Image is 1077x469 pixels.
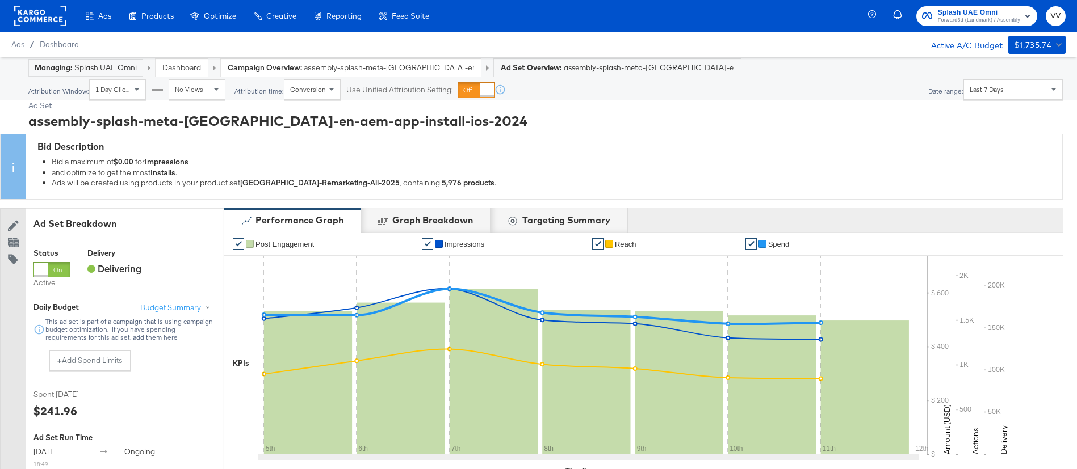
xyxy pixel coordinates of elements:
[52,167,177,178] span: and optimize to get the most .
[24,40,40,49] span: /
[228,62,302,73] strong: Campaign Overview:
[592,238,604,250] a: ✔
[228,62,474,73] a: Campaign Overview: assembly-splash-meta-[GEOGRAPHIC_DATA]-en-aem-app-install-ios-2024
[1046,6,1066,26] button: VV
[33,432,215,443] div: Ad Set Run Time
[162,62,201,73] a: Dashboard
[240,178,400,188] strong: [GEOGRAPHIC_DATA]-Remarketing-All-2025
[522,214,610,227] div: Targeting Summary
[33,389,119,400] span: Spent [DATE]
[290,85,326,94] span: Conversion
[11,40,24,49] span: Ads
[745,238,757,250] a: ✔
[52,157,1057,168] div: Bid a maximum of for
[501,63,562,72] strong: Ad Set Overview:
[45,318,215,341] div: This ad set is part of a campaign that is using campaign budget optimization. If you have spendin...
[52,178,1057,189] div: Ads will be created using products in your product set , containing .
[35,63,73,72] strong: Managing:
[28,100,1063,111] div: Ad Set
[33,460,48,468] sub: 18:49
[916,6,1037,26] button: Splash UAE OmniForward3d (Landmark) / Assembly
[919,36,1003,53] div: Active A/C Budget
[255,214,343,227] div: Performance Graph
[87,248,141,259] div: Delivery
[35,62,137,73] div: Splash UAE Omni
[57,355,62,366] strong: +
[87,262,141,274] span: Delivering
[33,217,215,230] div: Ad Set Breakdown
[150,167,175,178] strong: Installs
[304,62,474,73] span: assembly-splash-meta-uae-en-aem-app-install-ios-2024
[33,248,70,259] div: Status
[615,240,636,248] span: Reach
[346,84,453,95] label: Use Unified Attribution Setting:
[233,238,244,250] a: ✔
[28,87,89,95] div: Attribution Window:
[445,240,484,248] span: Impressions
[970,428,980,454] text: Actions
[234,87,284,95] div: Attribution time:
[938,16,1020,25] span: Forward3d (Landmark) / Assembly
[255,240,314,248] span: Post Engagement
[999,425,1009,454] text: Delivery
[942,404,952,454] text: Amount (USD)
[970,85,1004,94] span: Last 7 Days
[392,214,473,227] div: Graph Breakdown
[33,403,77,419] div: $241.96
[422,238,433,250] a: ✔
[442,178,495,188] strong: 5,976 products
[33,277,70,288] label: Active
[938,7,1020,19] span: Splash UAE Omni
[141,11,174,20] span: Products
[28,111,1063,130] div: assembly-splash-meta-[GEOGRAPHIC_DATA]-en-aem-app-install-ios-2024
[114,157,133,167] strong: $0.00
[124,446,155,457] span: ongoing
[145,157,188,167] strong: Impressions
[204,11,236,20] span: Optimize
[40,40,79,49] a: Dashboard
[564,62,734,73] span: assembly-splash-meta-uae-en-aem-app-install-ios-2024
[768,240,790,248] span: Spend
[33,446,57,457] span: [DATE]
[266,11,296,20] span: Creative
[928,87,963,95] div: Date range:
[1050,10,1061,23] span: VV
[37,140,1057,153] div: Bid Description
[98,11,111,20] span: Ads
[392,11,429,20] span: Feed Suite
[1008,36,1066,54] button: $1,735.74
[49,350,131,371] button: +Add Spend Limits
[95,85,132,94] span: 1 Day Clicks
[175,85,203,94] span: No Views
[233,358,249,369] div: KPIs
[140,302,215,314] button: Budget Summary
[33,302,110,312] div: Daily Budget
[1014,38,1052,52] div: $1,735.74
[326,11,362,20] span: Reporting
